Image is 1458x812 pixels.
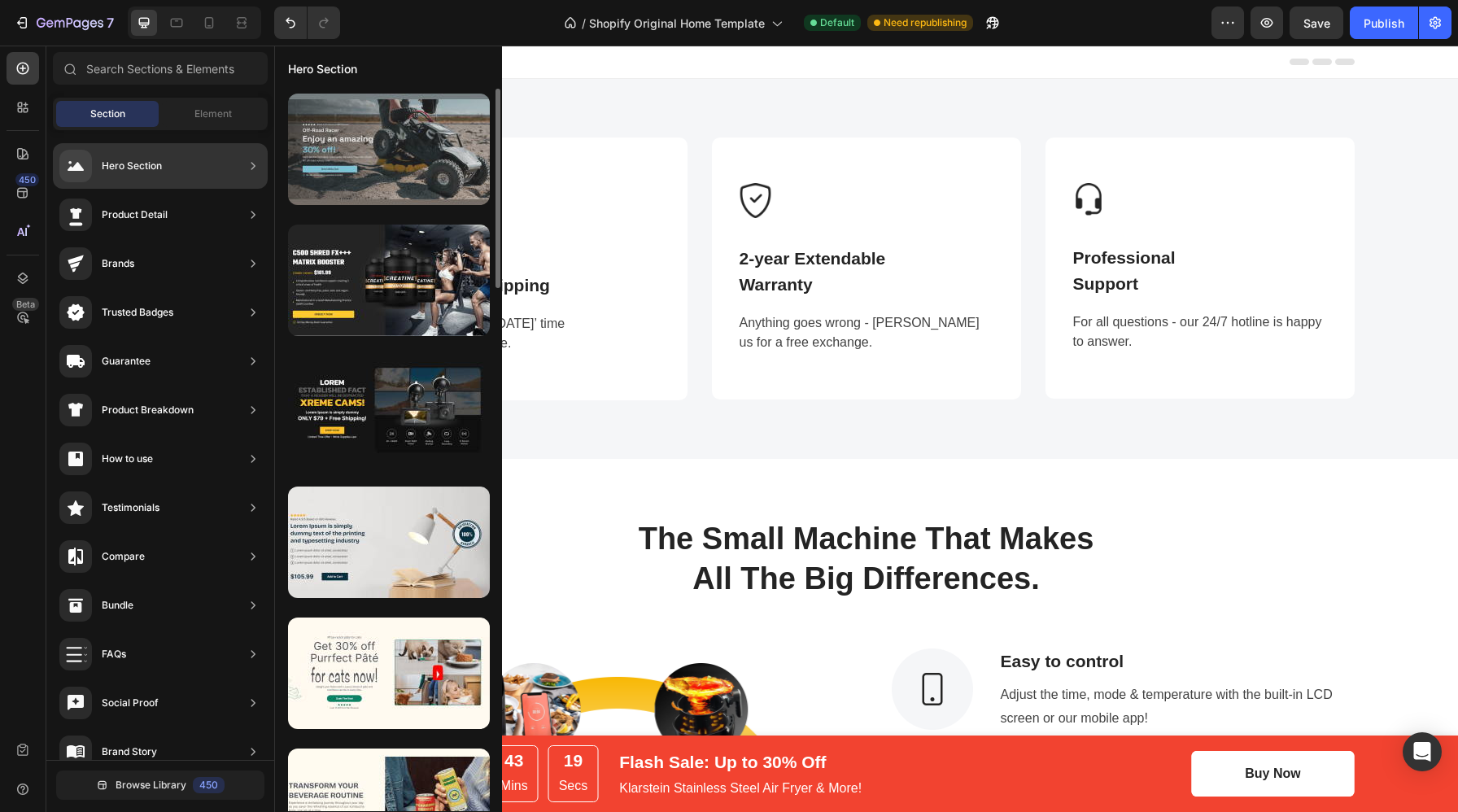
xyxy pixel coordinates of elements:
[1364,15,1404,32] div: Publish
[102,255,134,272] div: Brands
[345,704,587,730] p: Flash Sale: Up to 30% Off
[820,15,854,30] span: Default
[7,7,121,39] button: 7
[102,304,173,321] div: Trusted Badges
[193,777,225,793] div: 450
[102,500,159,516] div: Testimonials
[15,173,39,186] div: 450
[465,200,719,226] p: 2-year Extendable
[274,7,340,39] div: Undo/Redo
[1403,732,1442,771] div: Open Intercom Messenger
[102,744,157,760] div: Brand Story
[12,298,39,311] div: Beta
[102,451,153,467] div: How to use
[589,15,765,32] span: Shopify Original Home Template
[102,597,133,613] div: Bundle
[130,138,177,173] img: Alt Image
[884,15,967,30] span: Need republishing
[799,267,1053,306] p: For all questions - our 24/7 hotline is happy to answer.
[797,138,832,172] img: Alt Image
[102,158,162,174] div: Hero Section
[132,201,386,252] p: Worldwide Express Shipping
[727,638,1079,685] p: Adjust the time, mode & temperature with the built-in LCD screen or our mobile app!
[582,15,586,32] span: /
[107,13,114,33] p: 7
[464,138,499,172] img: Alt Image
[102,548,145,565] div: Compare
[102,646,126,662] div: FAQs
[1303,16,1330,30] span: Save
[465,268,719,307] p: Anything goes wrong - [PERSON_NAME] us for a free exchange.
[618,603,699,684] img: Alt Image
[56,771,264,800] button: Browse Library450
[53,52,268,85] input: Search Sections & Elements
[132,288,386,308] p: - no matter where.
[799,199,1053,251] p: Professional Support
[1350,7,1418,39] button: Publish
[106,474,1079,513] p: The Small Machine That Makes
[116,778,186,792] span: Browse Library
[918,705,1080,751] button: Buy Now
[345,733,587,753] p: Klarstein Stainless Steel Air Fryer & More!
[194,107,232,121] span: Element
[90,107,125,121] span: Section
[132,268,386,288] p: Get your order [DATE]’ time
[102,402,194,418] div: Product Breakdown
[727,603,1079,629] p: Easy to control
[971,718,1026,738] div: Buy Now
[1290,7,1343,39] button: Save
[102,695,159,711] div: Social Proof
[285,729,314,753] p: Secs
[285,704,314,726] div: 19
[465,226,719,252] p: Warranty
[106,513,1079,553] p: All The Big Differences.
[274,46,1458,812] iframe: Design area
[102,353,151,369] div: Guarantee
[102,207,168,223] div: Product Detail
